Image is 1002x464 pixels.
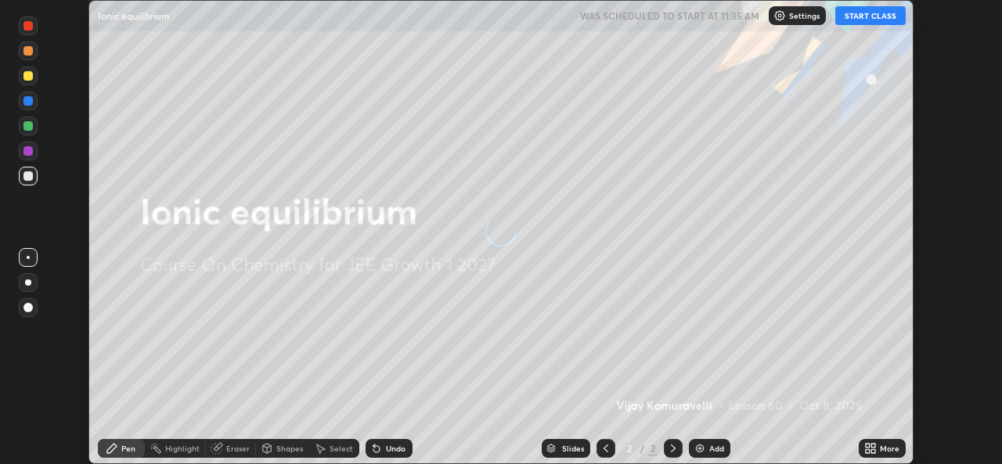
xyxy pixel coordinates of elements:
h5: WAS SCHEDULED TO START AT 11:35 AM [580,9,759,23]
img: class-settings-icons [773,9,786,22]
div: Shapes [276,444,303,452]
button: START CLASS [835,6,906,25]
div: Pen [121,444,135,452]
div: / [640,444,645,453]
p: Settings [789,12,820,20]
div: More [880,444,899,452]
div: 2 [622,444,637,453]
div: Eraser [226,444,250,452]
div: Slides [562,444,584,452]
img: add-slide-button [694,442,706,455]
div: Undo [386,444,405,452]
div: Add [709,444,724,452]
div: 2 [648,441,658,455]
div: Highlight [165,444,200,452]
div: Select [330,444,353,452]
p: Ionic equilibrium [98,9,170,22]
